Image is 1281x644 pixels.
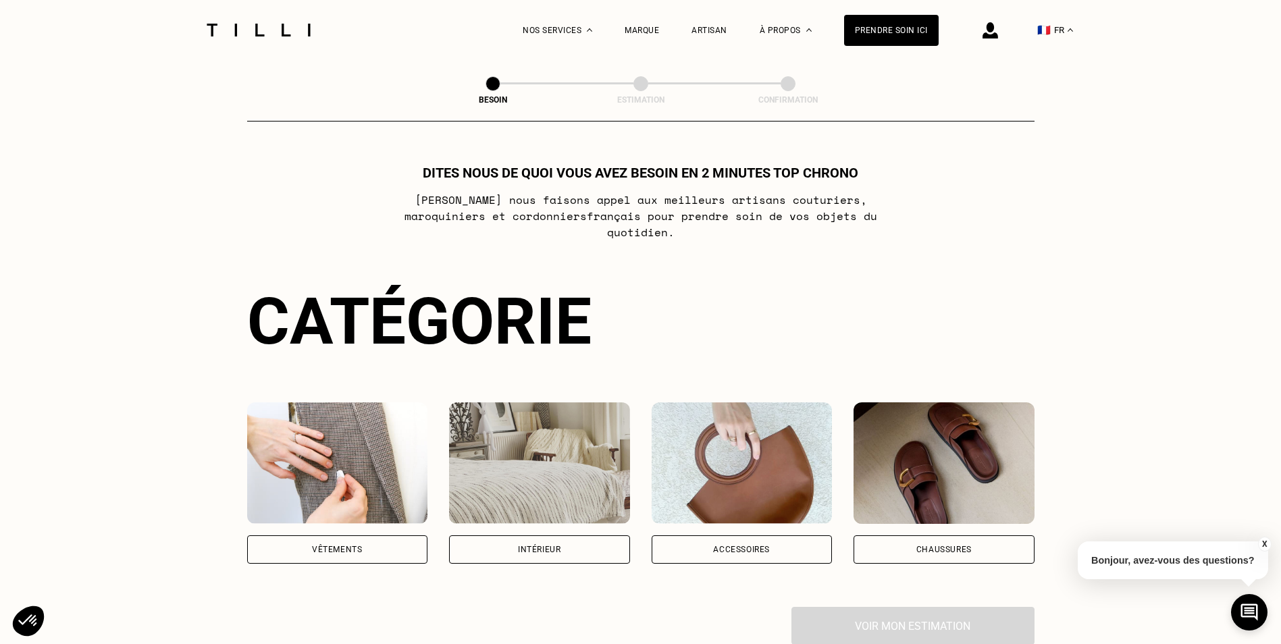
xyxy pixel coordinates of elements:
[713,545,770,554] div: Accessoires
[1068,28,1073,32] img: menu déroulant
[312,545,362,554] div: Vêtements
[854,402,1035,524] img: Chaussures
[247,284,1035,359] div: Catégorie
[1078,541,1268,579] p: Bonjour, avez-vous des questions?
[691,26,727,35] a: Artisan
[202,24,315,36] img: Logo du service de couturière Tilli
[625,26,659,35] a: Marque
[916,545,972,554] div: Chaussures
[373,192,908,240] p: [PERSON_NAME] nous faisons appel aux meilleurs artisans couturiers , maroquiniers et cordonniers ...
[573,95,708,105] div: Estimation
[587,28,592,32] img: Menu déroulant
[449,402,630,524] img: Intérieur
[1037,24,1051,36] span: 🇫🇷
[1257,537,1271,552] button: X
[247,402,428,524] img: Vêtements
[425,95,560,105] div: Besoin
[983,22,998,38] img: icône connexion
[721,95,856,105] div: Confirmation
[844,15,939,46] a: Prendre soin ici
[518,545,560,554] div: Intérieur
[806,28,812,32] img: Menu déroulant à propos
[423,165,858,181] h1: Dites nous de quoi vous avez besoin en 2 minutes top chrono
[652,402,833,524] img: Accessoires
